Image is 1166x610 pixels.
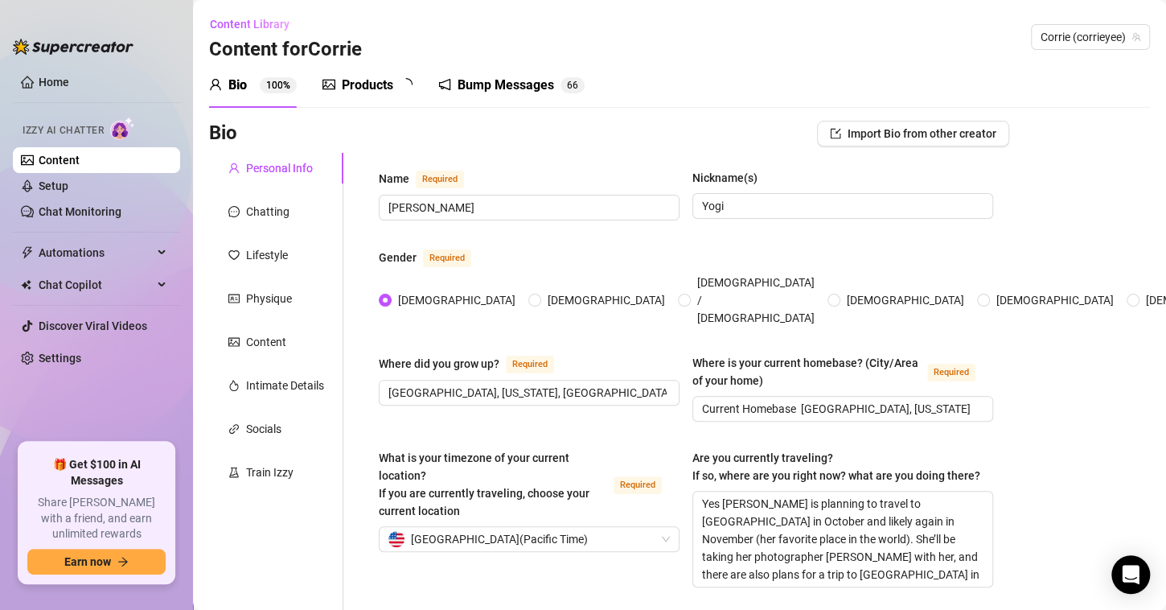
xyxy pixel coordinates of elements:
div: Where is your current homebase? (City/Area of your home) [692,354,921,389]
span: heart [228,249,240,261]
span: Earn now [64,555,111,568]
span: Required [614,476,662,494]
span: [DEMOGRAPHIC_DATA] / [DEMOGRAPHIC_DATA] [691,274,821,327]
div: Where did you grow up? [379,355,499,373]
span: experiment [228,467,240,478]
div: Content [246,333,286,351]
a: Home [39,76,69,89]
span: Required [416,171,464,188]
span: fire [228,380,240,391]
span: Content Library [210,18,289,31]
label: Gender [379,248,489,267]
span: What is your timezone of your current location? If you are currently traveling, choose your curre... [379,451,589,517]
span: [DEMOGRAPHIC_DATA] [840,291,971,309]
span: 6 [573,80,578,91]
span: 🎁 Get $100 in AI Messages [27,457,166,488]
span: notification [438,78,451,91]
button: Import Bio from other creator [817,121,1009,146]
span: Automations [39,240,153,266]
span: message [228,206,240,217]
h3: Bio [209,121,237,146]
span: user [209,78,222,91]
input: Where did you grow up? [388,384,667,402]
sup: 100% [260,77,297,93]
div: Products [342,76,393,95]
img: AI Chatter [110,117,135,140]
div: Lifestyle [246,246,288,264]
div: Train Izzy [246,464,294,481]
span: idcard [228,293,240,304]
span: picture [322,78,335,91]
div: Socials [246,420,281,438]
a: Discover Viral Videos [39,319,147,332]
button: Earn nowarrow-right [27,549,166,575]
span: Izzy AI Chatter [23,123,104,138]
label: Name [379,169,482,188]
div: Chatting [246,203,289,221]
a: Content [39,154,80,167]
a: Chat Monitoring [39,205,121,218]
h3: Content for Corrie [209,37,362,63]
img: us [388,531,404,547]
span: [DEMOGRAPHIC_DATA] [990,291,1120,309]
span: picture [228,336,240,348]
span: Import Bio from other creator [848,127,996,140]
span: Required [423,249,471,267]
img: Chat Copilot [21,279,31,291]
span: link [228,423,240,435]
span: team [1131,32,1141,42]
input: Nickname(s) [702,197,980,215]
span: [DEMOGRAPHIC_DATA] [541,291,671,309]
div: Personal Info [246,159,313,177]
span: arrow-right [117,556,129,567]
sup: 66 [560,77,585,93]
span: Corrie (corrieyee) [1041,25,1140,49]
textarea: Yes [PERSON_NAME] is planning to travel to [GEOGRAPHIC_DATA] in October and likely again in Novem... [693,492,992,587]
span: Required [506,356,554,373]
span: Are you currently traveling? If so, where are you right now? what are you doing there? [692,451,980,482]
div: Gender [379,249,417,266]
div: Nickname(s) [692,169,757,187]
span: import [830,128,841,139]
div: Intimate Details [246,377,324,394]
span: user [228,163,240,174]
button: Content Library [209,11,302,37]
span: Chat Copilot [39,272,153,298]
img: logo-BBDzfeDw.svg [13,39,133,55]
span: Required [927,364,975,381]
span: [GEOGRAPHIC_DATA] ( Pacific Time ) [411,527,588,551]
label: Where is your current homebase? (City/Area of your home) [692,354,993,389]
a: Setup [39,179,68,192]
span: loading [400,78,413,91]
div: Open Intercom Messenger [1111,555,1150,594]
label: Where did you grow up? [379,354,572,373]
div: Bump Messages [458,76,554,95]
span: [DEMOGRAPHIC_DATA] [392,291,522,309]
span: Share [PERSON_NAME] with a friend, and earn unlimited rewards [27,495,166,542]
div: Name [379,170,409,188]
label: Nickname(s) [692,169,769,187]
input: Where is your current homebase? (City/Area of your home) [702,400,980,418]
input: Name [388,199,667,216]
div: Physique [246,290,292,307]
a: Settings [39,352,81,365]
span: 6 [567,80,573,91]
span: thunderbolt [21,246,34,259]
div: Bio [228,76,247,95]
